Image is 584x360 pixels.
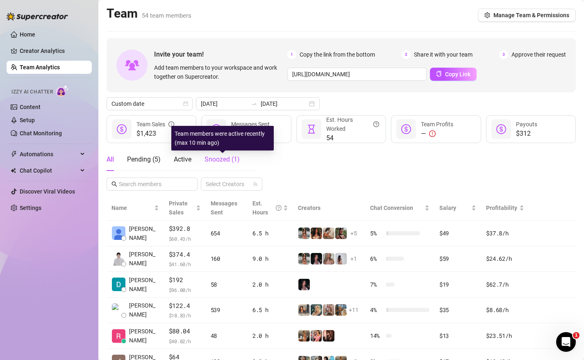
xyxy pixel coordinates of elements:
[496,124,506,134] span: dollar-circle
[253,182,258,187] span: team
[293,196,365,221] th: Creators
[276,199,282,217] span: question-circle
[11,88,53,96] span: Izzy AI Chatter
[436,71,442,77] span: copy
[484,12,490,18] span: setting
[486,280,524,289] div: $62.7 /h
[11,151,17,157] span: thunderbolt
[486,205,517,211] span: Profitability
[311,253,322,264] img: Baby (@babyyyybellaa)
[112,226,125,240] img: Oscar Castillo
[323,304,334,316] img: Leila (@leila_n)
[486,229,524,238] div: $37.8 /h
[298,253,310,264] img: LittleLandorVIP (@littlelandorvip)
[252,229,288,238] div: 6.5 h
[20,148,78,161] span: Automations
[211,254,243,263] div: 160
[107,6,191,21] h2: Team
[335,304,347,316] img: ash (@babyburberry)
[252,254,288,263] div: 9.0 h
[298,228,310,239] img: LittleLandorVIP (@littlelandorvip)
[251,100,257,107] span: to
[252,305,288,314] div: 6.5 h
[439,205,456,211] span: Salary
[307,124,316,134] span: hourglass
[298,330,310,342] img: Jessica (@jessicakillings)
[112,252,125,266] img: Paul Andrei Cas…
[211,280,243,289] div: 58
[20,44,85,57] a: Creator Analytics
[129,301,159,319] span: [PERSON_NAME]
[370,229,383,238] span: 5 %
[154,63,284,81] span: Add team members to your workspace and work together on Supercreator.
[252,199,282,217] div: Est. Hours
[107,155,114,164] div: All
[201,99,248,108] input: Start date
[311,304,322,316] img: Tricia (@tricia.marchese)
[211,305,243,314] div: 539
[499,50,508,59] span: 3
[169,275,201,285] span: $192
[370,305,383,314] span: 4 %
[129,250,159,268] span: [PERSON_NAME]
[154,49,287,59] span: Invite your team!
[169,326,201,336] span: $80.04
[493,12,569,18] span: Manage Team & Permissions
[439,305,477,314] div: $35
[136,129,174,139] span: $1,423
[414,50,473,59] span: Share it with your team
[56,85,69,97] img: AI Chatter
[335,228,347,239] img: Kristen (@kristenhancher)
[168,120,174,129] span: info-circle
[231,121,270,128] span: Messages Sent
[169,224,201,234] span: $392.8
[211,229,243,238] div: 654
[439,229,477,238] div: $49
[323,253,334,264] img: Kenzie (@dmaxkenz)
[311,330,322,342] img: Lalita (@onlylalatheislandgal)
[183,101,188,106] span: calendar
[7,12,68,21] img: logo-BBDzfeDw.svg
[169,200,188,216] span: Private Sales
[516,121,537,128] span: Payouts
[111,203,152,212] span: Name
[326,115,379,133] div: Est. Hours Worked
[169,260,201,268] span: $ 41.60 /h
[421,129,453,139] div: —
[478,9,576,22] button: Manage Team & Permissions
[11,168,16,173] img: Chat Copilot
[111,98,188,110] span: Custom date
[129,327,159,345] span: [PERSON_NAME]
[136,120,174,129] div: Team Sales
[169,235,201,243] span: $ 60.43 /h
[142,12,191,19] span: 54 team members
[20,130,62,137] a: Chat Monitoring
[261,99,307,108] input: End date
[323,330,334,342] img: Dragonjen710 (@dragonjen)
[287,50,296,59] span: 1
[350,229,357,238] span: + 5
[370,205,413,211] span: Chat Conversion
[373,115,379,133] span: question-circle
[370,331,383,340] span: 14 %
[205,155,240,163] span: Snoozed ( 1 )
[169,311,201,319] span: $ 18.83 /h
[421,121,453,128] span: Team Profits
[252,280,288,289] div: 2.0 h
[117,124,127,134] span: dollar-circle
[439,254,477,263] div: $59
[486,254,524,263] div: $24.62 /h
[511,50,566,59] span: Approve their request
[370,254,383,263] span: 6 %
[298,279,310,290] img: Baby (@babyyyybellaa)
[556,332,576,352] iframe: Intercom live chat
[211,331,243,340] div: 48
[20,205,41,211] a: Settings
[20,188,75,195] a: Discover Viral Videos
[429,130,436,137] span: exclamation-circle
[112,329,125,343] img: Rey Sialana
[335,253,347,264] img: $usana (@susanasecrets)
[430,68,477,81] button: Copy Link
[211,124,221,134] span: message
[350,254,357,263] span: + 1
